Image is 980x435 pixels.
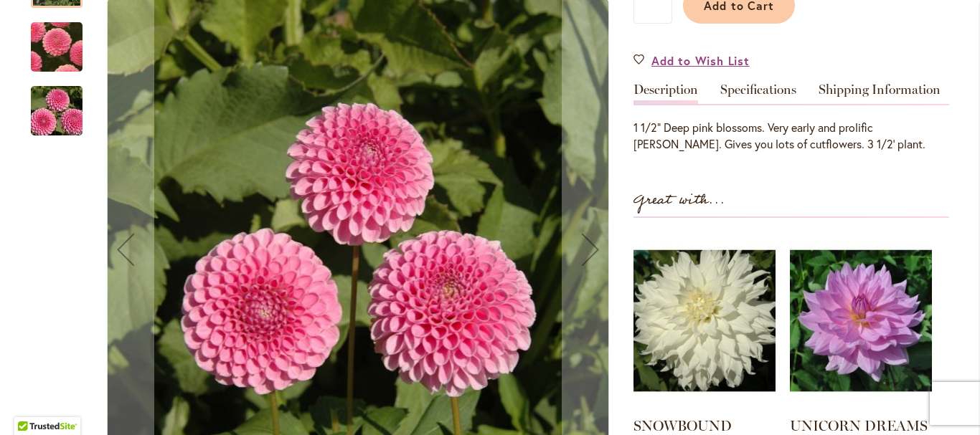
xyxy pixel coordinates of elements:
[633,52,750,69] a: Add to Wish List
[5,77,108,145] img: BETTY ANNE
[651,52,750,69] span: Add to Wish List
[633,232,776,410] img: SNOWBOUND
[790,232,932,410] img: UNICORN DREAMS
[633,417,732,434] a: SNOWBOUND
[633,188,725,212] strong: Great with...
[31,8,97,72] div: BETTY ANNE
[31,72,83,135] div: BETTY ANNE
[633,83,949,153] div: Detailed Product Info
[790,417,928,434] a: UNICORN DREAMS
[819,83,941,104] a: Shipping Information
[633,83,698,104] a: Description
[633,120,949,153] div: 1 1/2" Deep pink blossoms. Very early and prolific [PERSON_NAME]. Gives you lots of cutflowers. 3...
[11,384,51,424] iframe: Launch Accessibility Center
[720,83,796,104] a: Specifications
